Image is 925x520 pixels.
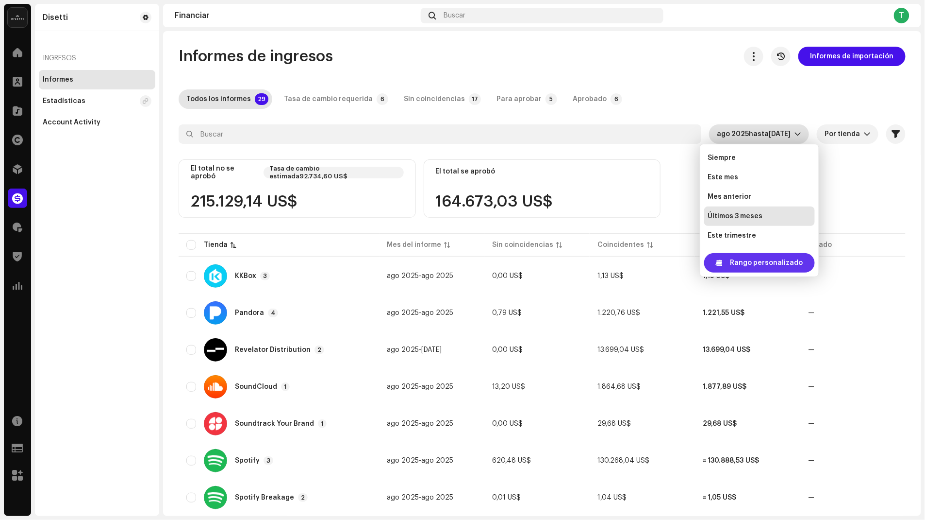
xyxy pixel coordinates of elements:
span: 1.877,89 US$ [703,383,746,390]
div: El total se aprobó [436,168,496,175]
span: ago 2025 [387,347,419,353]
re-a-table-badge: — [808,310,898,316]
span: Mes anterior [708,192,752,202]
div: Spotify [235,457,260,464]
span: ≈ 1,05 US$ [703,494,736,501]
re-m-nav-item: Informes [39,70,155,89]
re-a-table-badge: — [808,420,898,427]
div: T [894,8,909,23]
div: Tasa de cambio requerida [284,89,373,109]
re-a-table-badge: — [808,273,898,279]
re-a-table-badge: — [808,457,898,464]
span: - [387,310,454,316]
span: Siempre [708,153,736,163]
li: Mes anterior [704,187,815,207]
div: Aprobado [573,89,607,109]
div: Sin coincidencias [404,89,465,109]
span: Informes de ingresos [179,47,333,66]
div: Revelator Distribution [235,347,311,353]
div: Pandora [235,310,264,316]
div: SoundCloud [235,383,277,390]
span: Por tienda [825,124,864,144]
div: El total no se aprobó [191,165,260,180]
span: Este trimestre [708,231,757,241]
span: - [387,420,454,427]
span: 1,04 US$ [597,494,627,501]
span: ago 2025 [387,383,419,390]
span: ago 2025 [422,273,454,279]
input: Buscar [179,124,701,144]
span: 1.221,55 US$ [703,310,744,316]
img: 02a7c2d3-3c89-4098-b12f-2ff2945c95ee [8,8,27,27]
re-a-table-badge: — [808,383,898,390]
span: - [387,383,454,390]
span: 13.699,04 US$ [703,347,750,353]
span: 0,79 US$ [492,310,522,316]
p-badge: 29 [255,93,268,105]
span: Este mes [708,173,739,182]
p-badge: 17 [469,93,481,105]
span: ago 2025 [387,273,419,279]
span: ago 2025 [387,494,419,501]
p-badge: 2 [314,346,324,354]
span: ago 2025 [387,420,419,427]
p-badge: 3 [260,272,270,280]
span: Buscar [444,12,465,19]
span: ago 2025 [422,310,454,316]
p-badge: 6 [611,93,622,105]
span: - [387,347,442,353]
span: [DATE] [769,131,791,138]
span: 620,48 US$ [492,457,531,464]
span: - [387,273,454,279]
p-badge: 6 [377,93,388,105]
re-m-nav-item: Estadísticas [39,91,155,111]
re-a-nav-header: Ingresos [39,47,155,70]
div: Estadísticas [43,97,85,105]
span: 0,00 US$ [492,273,523,279]
span: ago 2025 [422,383,454,390]
div: Disetti [43,14,68,21]
p-badge: 4 [268,309,278,317]
span: Últimos 3 meses [717,124,794,144]
span: 29,68 US$ [703,420,737,427]
span: 130.268,04 US$ [597,457,649,464]
li: Siempre [704,148,815,168]
re-a-table-badge: — [808,347,898,353]
p-badge: 1 [318,419,327,428]
span: 0,00 US$ [492,347,523,353]
li: Este trimestre [704,226,815,245]
div: Soundtrack Your Brand [235,420,314,427]
span: 1.864,68 US$ [597,383,641,390]
span: ago 2025 [387,457,419,464]
div: dropdown trigger [864,124,871,144]
li: Últimos 3 meses [704,207,815,226]
div: Todos los informes [186,89,251,109]
span: ago 2025 [422,494,454,501]
span: Rango personalizado [730,253,803,273]
span: Informes de importación [810,47,894,66]
span: - [387,494,454,501]
ul: Option List [700,144,819,327]
div: Tienda [204,240,228,250]
p-badge: 2 [298,493,308,502]
p-badge: 1 [281,382,290,391]
span: 29,68 US$ [597,420,631,427]
re-a-table-badge: — [808,494,898,501]
button: Informes de importación [798,47,906,66]
span: ago 2025 [422,420,454,427]
span: 1,13 US$ [597,273,624,279]
div: Mes del informe [387,240,442,250]
div: Coincidentes [597,240,644,250]
span: [DATE] [422,347,442,353]
p-badge: 3 [264,456,273,465]
span: 1.220,76 US$ [597,310,640,316]
p-badge: 5 [545,93,557,105]
re-m-nav-item: Account Activity [39,113,155,132]
div: Spotify Breakage [235,494,294,501]
span: ≈ 130.888,53 US$ [703,457,759,464]
span: 13,20 US$ [492,383,525,390]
